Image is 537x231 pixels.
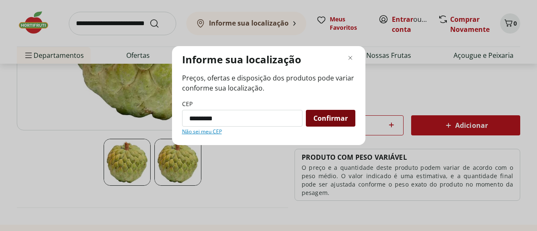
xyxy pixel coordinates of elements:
span: Preços, ofertas e disposição dos produtos pode variar conforme sua localização. [182,73,355,93]
span: Confirmar [313,115,348,122]
a: Não sei meu CEP [182,128,222,135]
p: Informe sua localização [182,53,301,66]
label: CEP [182,100,193,108]
button: Confirmar [306,110,355,127]
div: Modal de regionalização [172,46,365,145]
button: Fechar modal de regionalização [345,53,355,63]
